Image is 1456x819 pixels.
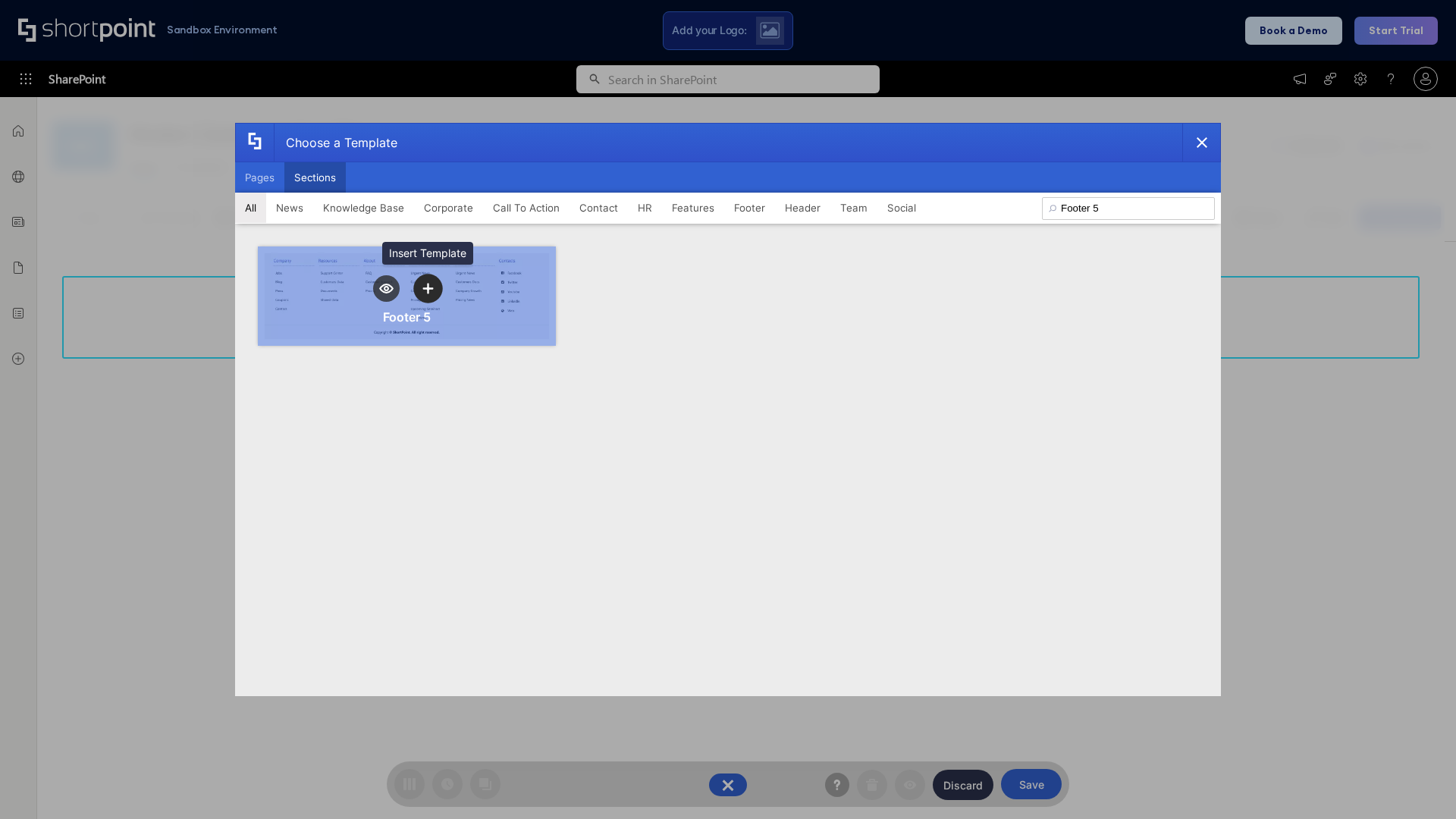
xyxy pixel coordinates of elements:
div: template selector [235,123,1221,696]
button: Social [877,193,926,223]
button: Corporate [414,193,483,223]
button: All [235,193,266,223]
button: Call To Action [483,193,570,223]
button: News [266,193,313,223]
button: Sections [284,162,346,193]
button: Team [830,193,877,223]
iframe: Chat Widget [1380,746,1456,819]
button: Contact [570,193,628,223]
button: Footer [724,193,775,223]
button: Knowledge Base [313,193,414,223]
div: Choose a Template [274,124,397,162]
button: Pages [235,162,284,193]
input: Search [1042,197,1215,220]
div: Footer 5 [383,309,431,325]
button: HR [628,193,662,223]
button: Header [775,193,830,223]
button: Features [662,193,724,223]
